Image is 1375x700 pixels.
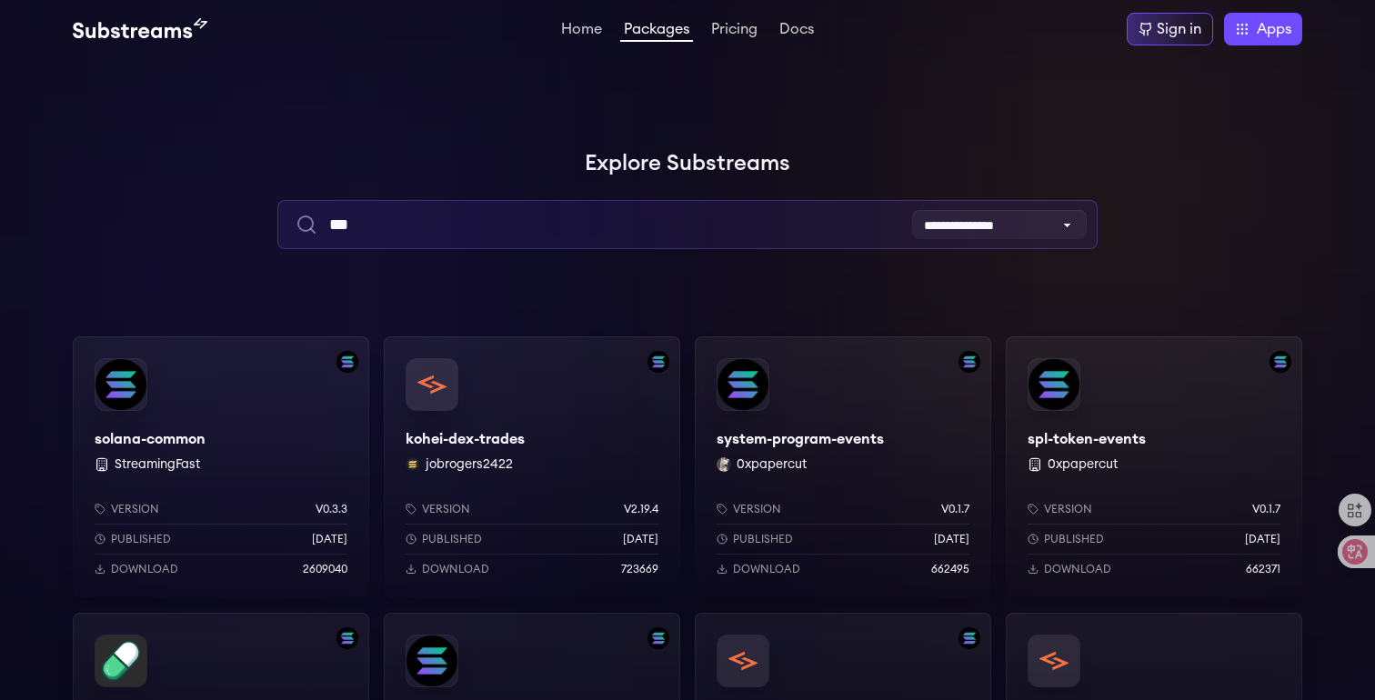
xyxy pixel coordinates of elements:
img: Filter by solana network [958,627,980,649]
p: Version [733,502,781,516]
p: 662371 [1246,562,1280,576]
p: Version [111,502,159,516]
a: Filter by solana networksolana-commonsolana-common StreamingFastVersionv0.3.3Published[DATE]Downl... [73,336,369,598]
a: Pricing [708,22,761,40]
p: Published [1044,532,1104,546]
p: v0.1.7 [941,502,969,516]
img: Substream's logo [73,18,207,40]
button: 0xpapercut [737,455,807,474]
img: Filter by solana network [336,351,358,373]
p: Version [1044,502,1092,516]
button: StreamingFast [115,455,200,474]
p: Download [422,562,489,576]
img: Filter by solana network [1270,351,1291,373]
p: Published [733,532,793,546]
p: Published [422,532,482,546]
img: Filter by solana network [647,351,669,373]
a: Filter by solana networksystem-program-eventssystem-program-events0xpapercut 0xpapercutVersionv0.... [695,336,991,598]
p: [DATE] [934,532,969,546]
img: Filter by solana network [958,351,980,373]
p: Download [733,562,800,576]
p: 2609040 [303,562,347,576]
a: Filter by solana networkspl-token-eventsspl-token-events 0xpapercutVersionv0.1.7Published[DATE]Do... [1006,336,1302,598]
img: Filter by solana network [336,627,358,649]
p: [DATE] [623,532,658,546]
p: v0.3.3 [316,502,347,516]
button: jobrogers2422 [426,455,513,474]
div: Sign in [1157,18,1201,40]
a: Docs [776,22,818,40]
p: v0.1.7 [1252,502,1280,516]
p: 662495 [931,562,969,576]
a: Filter by solana networkkohei-dex-tradeskohei-dex-tradesjobrogers2422 jobrogers2422Versionv2.19.4... [384,336,680,598]
p: Published [111,532,171,546]
a: Packages [620,22,693,42]
img: Filter by solana network [647,627,669,649]
a: Sign in [1127,13,1213,45]
h1: Explore Substreams [73,145,1302,182]
p: [DATE] [312,532,347,546]
p: Version [422,502,470,516]
p: 723669 [621,562,658,576]
p: Download [111,562,178,576]
p: Download [1044,562,1111,576]
p: v2.19.4 [624,502,658,516]
button: 0xpapercut [1048,455,1118,474]
a: Home [557,22,606,40]
p: [DATE] [1245,532,1280,546]
span: Apps [1257,18,1291,40]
